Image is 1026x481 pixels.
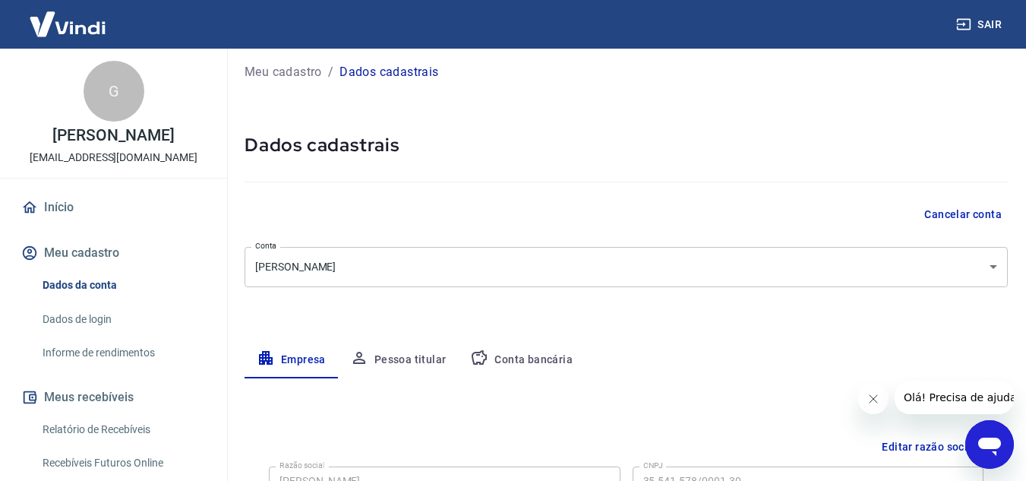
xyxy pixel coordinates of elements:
[36,270,209,301] a: Dados da conta
[84,61,144,122] div: G
[918,201,1008,229] button: Cancelar conta
[36,304,209,335] a: Dados de login
[245,342,338,378] button: Empresa
[245,133,1008,157] h5: Dados cadastrais
[18,191,209,224] a: Início
[339,63,438,81] p: Dados cadastrais
[876,433,983,461] button: Editar razão social
[18,236,209,270] button: Meu cadastro
[458,342,585,378] button: Conta bancária
[245,63,322,81] a: Meu cadastro
[18,1,117,47] img: Vindi
[36,414,209,445] a: Relatório de Recebíveis
[953,11,1008,39] button: Sair
[36,337,209,369] a: Informe de rendimentos
[895,381,1014,414] iframe: Mensagem da empresa
[338,342,459,378] button: Pessoa titular
[328,63,333,81] p: /
[36,448,209,479] a: Recebíveis Futuros Online
[255,240,276,252] label: Conta
[9,11,128,23] span: Olá! Precisa de ajuda?
[858,384,889,414] iframe: Fechar mensagem
[279,460,324,471] label: Razão social
[18,381,209,414] button: Meus recebíveis
[245,247,1008,287] div: [PERSON_NAME]
[52,128,174,144] p: [PERSON_NAME]
[643,460,663,471] label: CNPJ
[30,150,197,166] p: [EMAIL_ADDRESS][DOMAIN_NAME]
[965,420,1014,469] iframe: Botão para abrir a janela de mensagens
